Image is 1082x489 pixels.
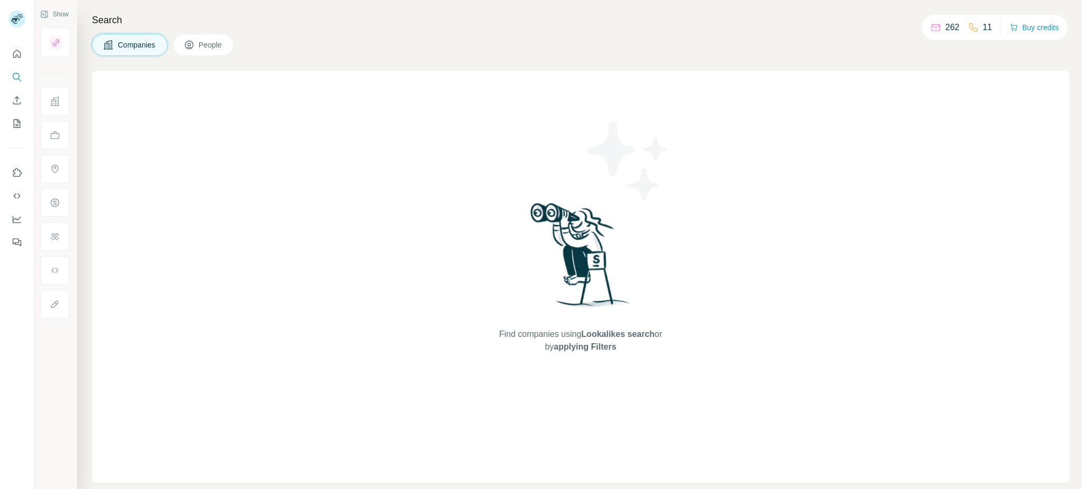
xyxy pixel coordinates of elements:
[8,163,25,182] button: Use Surfe on LinkedIn
[581,330,655,338] span: Lookalikes search
[8,68,25,87] button: Search
[526,200,636,318] img: Surfe Illustration - Woman searching with binoculars
[92,13,1069,27] h4: Search
[33,6,76,22] button: Show
[581,113,676,208] img: Surfe Illustration - Stars
[945,21,959,34] p: 262
[1010,20,1059,35] button: Buy credits
[554,342,616,351] span: applying Filters
[8,91,25,110] button: Enrich CSV
[8,186,25,205] button: Use Surfe API
[199,40,223,50] span: People
[8,114,25,133] button: My lists
[118,40,156,50] span: Companies
[8,44,25,63] button: Quick start
[8,233,25,252] button: Feedback
[983,21,992,34] p: 11
[496,328,665,353] span: Find companies using or by
[8,210,25,229] button: Dashboard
